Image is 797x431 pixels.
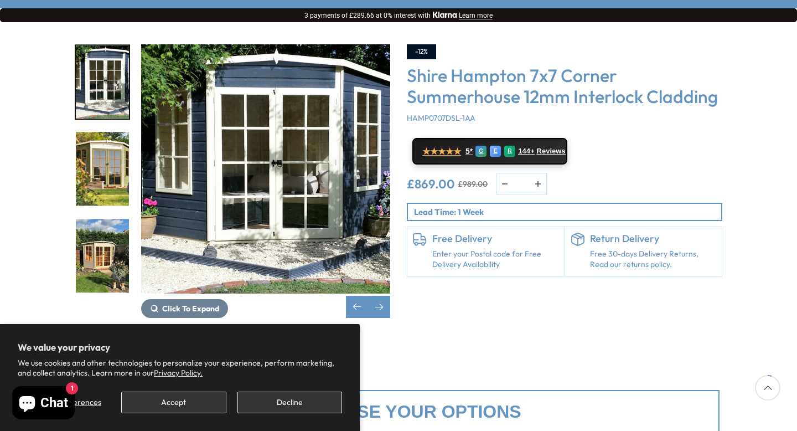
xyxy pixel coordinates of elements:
[75,44,130,120] div: 5 / 12
[407,44,436,59] div: -12%
[75,218,130,294] div: 7 / 12
[76,219,129,293] img: Hampton7x7_20_7befc7ec-f4f6-445c-99cc-7b2a32c75bd7_200x200.jpg
[18,342,342,353] h2: We value your privacy
[432,249,559,270] a: Enter your Postal code for Free Delivery Availability
[475,146,487,157] div: G
[414,206,721,218] p: Lead Time: 1 Week
[432,233,559,245] h6: Free Delivery
[407,113,475,123] span: HAMP0707DSL-1AA
[537,147,566,156] span: Reviews
[590,249,717,270] p: Free 30-days Delivery Returns, Read our returns policy.
[518,147,534,156] span: 144+
[412,138,567,165] a: ★★★★★ 5* G E R 144+ Reviews
[490,146,501,157] div: E
[407,178,455,190] ins: £869.00
[18,358,342,378] p: We use cookies and other technologies to personalize your experience, perform marketing, and coll...
[154,368,203,378] a: Privacy Policy.
[141,299,228,318] button: Click To Expand
[346,296,368,318] div: Previous slide
[368,296,390,318] div: Next slide
[162,304,219,314] span: Click To Expand
[237,392,342,413] button: Decline
[422,146,461,157] span: ★★★★★
[76,45,129,119] img: Hampton7x7_8_82f470cb-2f62-4520-bf51-e7baabcd8e45_200x200.jpg
[141,44,390,294] img: Shire Hampton 7x7 Corner Summerhouse 12mm Interlock Cladding - Best Shed
[458,180,488,188] del: £989.00
[9,386,78,422] inbox-online-store-chat: Shopify online store chat
[504,146,515,157] div: R
[76,132,129,206] img: Hampton7x7_28_5ac7c37f-e9e8-4d48-b477-6b9384988011_200x200.jpg
[590,233,717,245] h6: Return Delivery
[407,65,722,107] h3: Shire Hampton 7x7 Corner Summerhouse 12mm Interlock Cladding
[121,392,226,413] button: Accept
[75,131,130,207] div: 6 / 12
[141,44,390,318] div: 5 / 12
